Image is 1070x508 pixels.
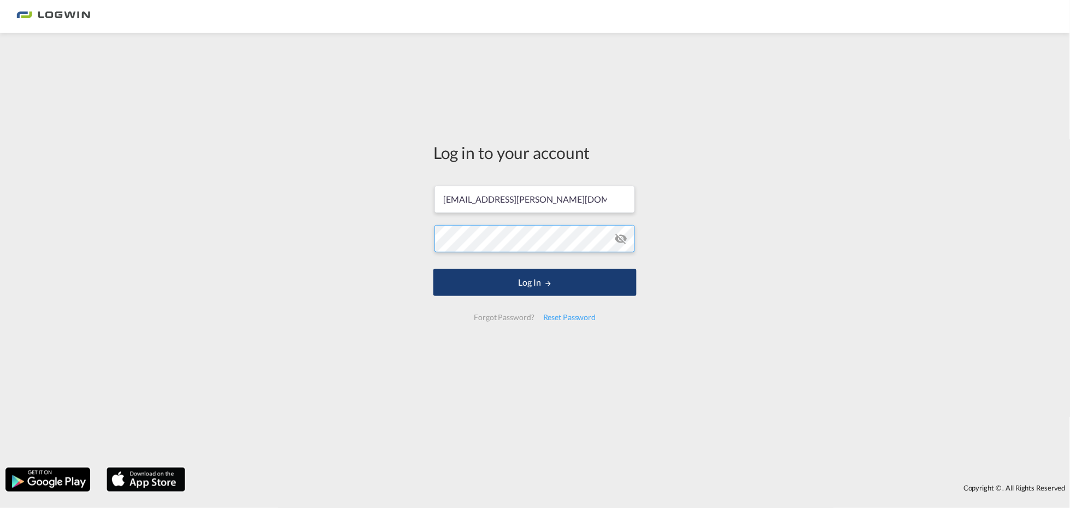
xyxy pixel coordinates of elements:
md-icon: icon-eye-off [614,232,627,245]
button: LOGIN [433,269,637,296]
img: google.png [4,466,91,493]
div: Copyright © . All Rights Reserved [191,479,1070,497]
img: apple.png [105,466,186,493]
img: 2761ae10d95411efa20a1f5e0282d2d7.png [16,4,90,29]
div: Reset Password [539,308,601,327]
div: Log in to your account [433,141,637,164]
input: Enter email/phone number [434,186,635,213]
div: Forgot Password? [469,308,538,327]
